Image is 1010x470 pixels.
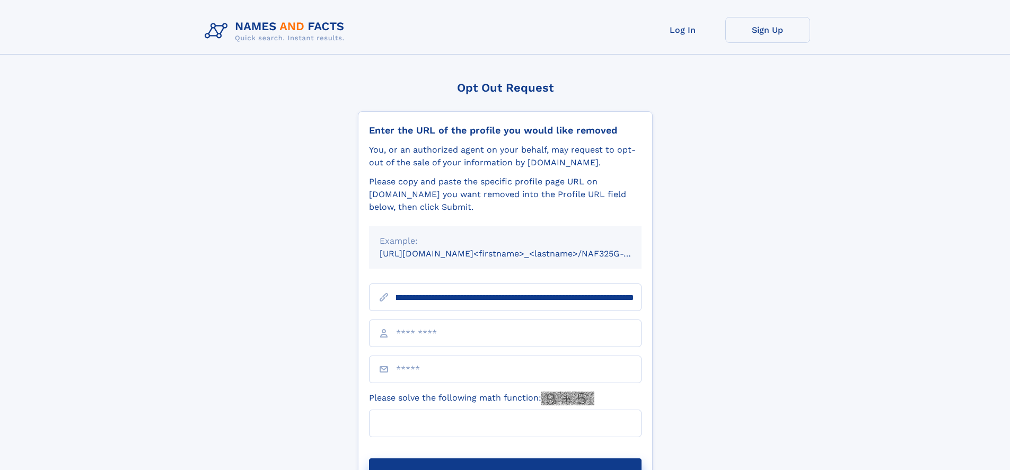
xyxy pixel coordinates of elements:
[369,175,642,214] div: Please copy and paste the specific profile page URL on [DOMAIN_NAME] you want removed into the Pr...
[725,17,810,43] a: Sign Up
[200,17,353,46] img: Logo Names and Facts
[380,235,631,247] div: Example:
[640,17,725,43] a: Log In
[369,392,594,405] label: Please solve the following math function:
[358,81,653,94] div: Opt Out Request
[369,125,642,136] div: Enter the URL of the profile you would like removed
[369,144,642,169] div: You, or an authorized agent on your behalf, may request to opt-out of the sale of your informatio...
[380,249,662,259] small: [URL][DOMAIN_NAME]<firstname>_<lastname>/NAF325G-xxxxxxxx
